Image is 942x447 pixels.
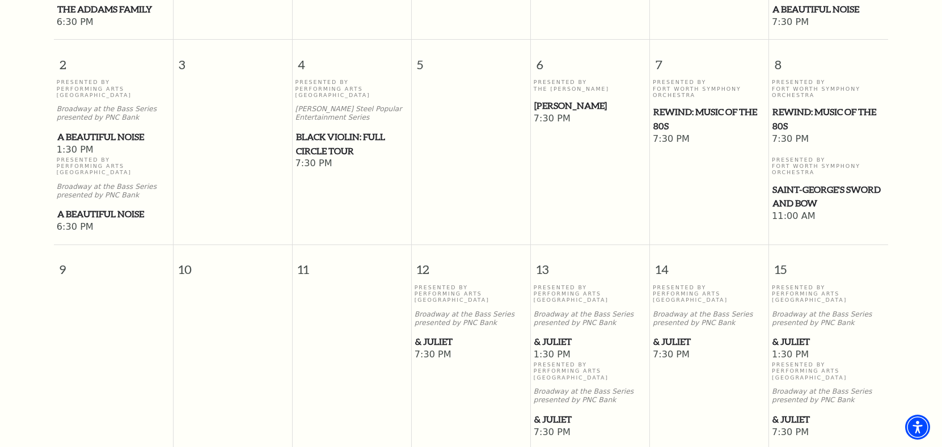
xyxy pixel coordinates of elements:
[650,245,768,284] span: 14
[772,284,885,303] p: Presented By Performing Arts [GEOGRAPHIC_DATA]
[415,310,528,327] p: Broadway at the Bass Series presented by PNC Bank
[653,105,766,133] a: REWIND: Music of the 80s
[295,130,409,158] a: Black Violin: Full Circle Tour
[772,2,885,16] a: A Beautiful Noise
[769,245,888,284] span: 15
[534,284,647,303] p: Presented By Performing Arts [GEOGRAPHIC_DATA]
[415,349,528,361] span: 7:30 PM
[57,221,170,234] span: 6:30 PM
[57,130,170,144] a: A Beautiful Noise
[772,105,885,133] span: REWIND: Music of the 80s
[653,133,766,146] span: 7:30 PM
[653,310,766,327] p: Broadway at the Bass Series presented by PNC Bank
[296,130,408,158] span: Black Violin: Full Circle Tour
[772,427,885,439] span: 7:30 PM
[415,335,527,349] span: & Juliet
[534,335,647,349] a: & Juliet
[772,2,885,16] span: A Beautiful Noise
[772,387,885,404] p: Broadway at the Bass Series presented by PNC Bank
[772,79,885,98] p: Presented By Fort Worth Symphony Orchestra
[772,412,885,427] a: & Juliet
[57,207,170,221] a: A Beautiful Noise
[772,349,885,361] span: 1:30 PM
[650,40,768,79] span: 7
[534,427,647,439] span: 7:30 PM
[772,157,885,176] p: Presented By Fort Worth Symphony Orchestra
[531,40,649,79] span: 6
[57,183,170,200] p: Broadway at the Bass Series presented by PNC Bank
[534,310,647,327] p: Broadway at the Bass Series presented by PNC Bank
[772,210,885,223] span: 11:00 AM
[415,335,528,349] a: & Juliet
[412,245,530,284] span: 12
[534,387,647,404] p: Broadway at the Bass Series presented by PNC Bank
[57,105,170,122] p: Broadway at the Bass Series presented by PNC Bank
[653,79,766,98] p: Presented By Fort Worth Symphony Orchestra
[531,245,649,284] span: 13
[653,284,766,303] p: Presented By Performing Arts [GEOGRAPHIC_DATA]
[415,284,528,303] p: Presented By Performing Arts [GEOGRAPHIC_DATA]
[174,40,292,79] span: 3
[57,144,170,157] span: 1:30 PM
[534,99,647,113] span: [PERSON_NAME]
[293,40,411,79] span: 4
[769,40,888,79] span: 8
[772,105,885,133] a: REWIND: Music of the 80s
[534,113,647,125] span: 7:30 PM
[295,79,409,98] p: Presented By Performing Arts [GEOGRAPHIC_DATA]
[174,245,292,284] span: 10
[534,79,647,92] p: Presented By The [PERSON_NAME]
[772,183,885,210] span: Saint-George's Sword and Bow
[772,183,885,210] a: Saint-George's Sword and Bow
[534,361,647,381] p: Presented By Performing Arts [GEOGRAPHIC_DATA]
[534,99,647,113] a: Beatrice Rana
[534,349,647,361] span: 1:30 PM
[54,40,173,79] span: 2
[772,16,885,29] span: 7:30 PM
[57,79,170,98] p: Presented By Performing Arts [GEOGRAPHIC_DATA]
[772,361,885,381] p: Presented By Performing Arts [GEOGRAPHIC_DATA]
[295,158,409,170] span: 7:30 PM
[54,245,173,284] span: 9
[772,133,885,146] span: 7:30 PM
[295,105,409,122] p: [PERSON_NAME] Steel Popular Entertainment Series
[772,335,885,349] a: & Juliet
[534,412,647,427] a: & Juliet
[772,412,885,427] span: & Juliet
[772,310,885,327] p: Broadway at the Bass Series presented by PNC Bank
[57,157,170,176] p: Presented By Performing Arts [GEOGRAPHIC_DATA]
[57,2,170,16] a: The Addams Family
[293,245,411,284] span: 11
[772,335,885,349] span: & Juliet
[412,40,530,79] span: 5
[905,415,930,440] div: Accessibility Menu
[653,335,766,349] a: & Juliet
[57,16,170,29] span: 6:30 PM
[653,349,766,361] span: 7:30 PM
